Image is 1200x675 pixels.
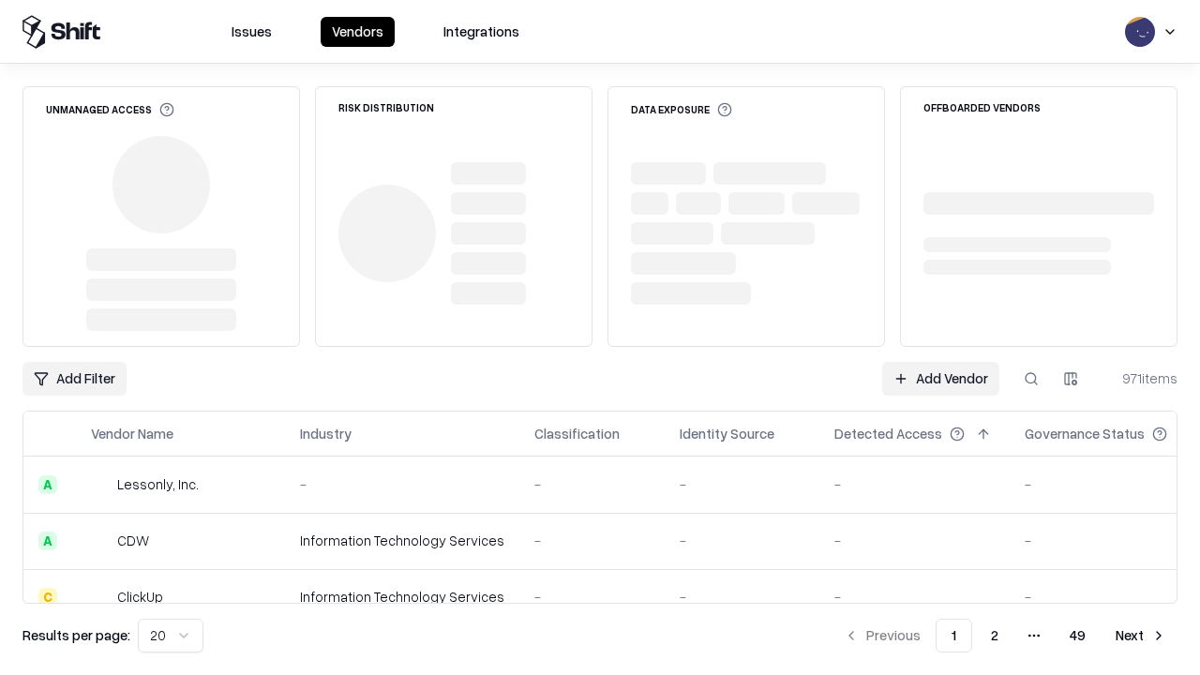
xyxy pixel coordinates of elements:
[46,102,174,117] div: Unmanaged Access
[1025,474,1197,494] div: -
[1025,587,1197,607] div: -
[834,587,995,607] div: -
[1102,368,1177,388] div: 971 items
[300,531,504,550] div: Information Technology Services
[834,531,995,550] div: -
[680,424,774,443] div: Identity Source
[38,588,57,607] div: C
[832,619,1177,652] nav: pagination
[680,474,804,494] div: -
[534,587,650,607] div: -
[300,424,352,443] div: Industry
[631,102,732,117] div: Data Exposure
[117,587,163,607] div: ClickUp
[22,362,127,396] button: Add Filter
[534,474,650,494] div: -
[38,532,57,550] div: A
[976,619,1013,652] button: 2
[680,531,804,550] div: -
[300,474,504,494] div: -
[220,17,283,47] button: Issues
[882,362,999,396] a: Add Vendor
[91,532,110,550] img: CDW
[534,424,620,443] div: Classification
[22,625,130,645] p: Results per page:
[680,587,804,607] div: -
[91,475,110,494] img: Lessonly, Inc.
[936,619,972,652] button: 1
[1025,424,1145,443] div: Governance Status
[338,102,434,112] div: Risk Distribution
[1025,531,1197,550] div: -
[1055,619,1101,652] button: 49
[117,531,149,550] div: CDW
[834,474,995,494] div: -
[834,424,942,443] div: Detected Access
[38,475,57,494] div: A
[923,102,1041,112] div: Offboarded Vendors
[91,588,110,607] img: ClickUp
[91,424,173,443] div: Vendor Name
[432,17,531,47] button: Integrations
[1104,619,1177,652] button: Next
[300,587,504,607] div: Information Technology Services
[321,17,395,47] button: Vendors
[534,531,650,550] div: -
[117,474,199,494] div: Lessonly, Inc.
